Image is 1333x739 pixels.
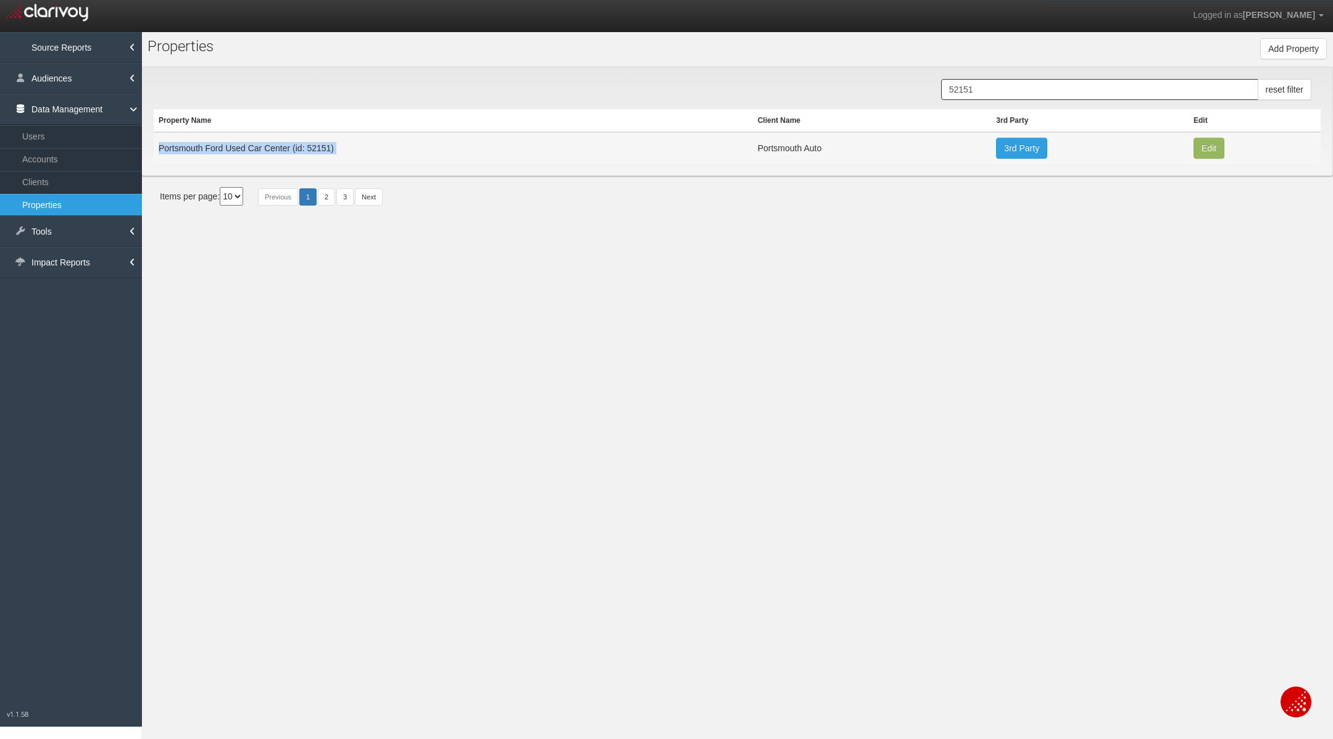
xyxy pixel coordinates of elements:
[160,187,243,206] div: Items per page:
[162,38,170,55] span: o
[336,188,354,206] a: 3
[941,79,1258,100] input: Search Properties
[753,132,992,164] td: Portsmouth Auto
[1184,1,1333,30] a: Logged in as[PERSON_NAME]
[355,188,383,206] a: Next
[154,109,753,132] th: Property Name
[1189,109,1321,132] th: Edit
[1258,79,1311,100] button: reset filter
[258,188,298,206] a: Previous
[991,109,1189,132] th: 3rd Party
[1194,138,1224,159] button: Edit
[996,138,1047,159] a: 3rd Party
[318,188,335,206] a: 2
[1243,10,1315,20] span: [PERSON_NAME]
[154,132,753,164] td: Portsmouth Ford Used Car Center (id: 52151)
[147,38,501,54] h1: Pr perties
[299,188,317,206] a: 1
[1260,38,1327,59] button: Add Property
[1193,10,1242,20] span: Logged in as
[753,109,992,132] th: Client Name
